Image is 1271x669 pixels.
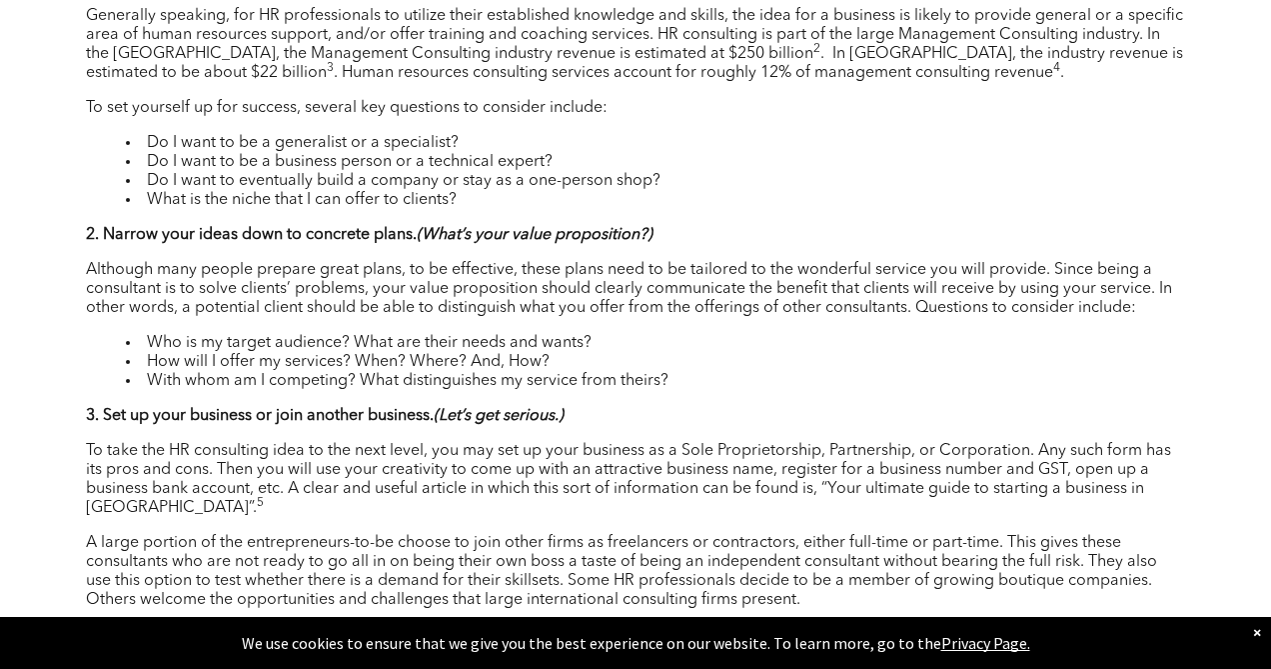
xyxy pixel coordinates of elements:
[86,7,1185,83] p: Generally speaking, for HR professionals to utilize their established knowledge and skills, the i...
[86,534,1185,610] p: A large portion of the entrepreneurs-to-be choose to join other firms as freelancers or contracto...
[86,261,1185,318] p: Although many people prepare great plans, to be effective, these plans need to be tailored to the...
[941,633,1030,653] a: Privacy Page.
[86,442,1185,518] p: To take the HR consulting idea to the next level, you may set up your business as a Sole Propriet...
[126,334,1185,353] li: Who is my target audience? What are their needs and wants?
[126,134,1185,153] li: Do I want to be a generalist or a specialist?
[257,497,264,509] sup: 5
[126,372,1185,391] li: With whom am I competing? What distinguishes my service from theirs?
[126,191,1185,210] li: What is the niche that I can offer to clients?
[86,227,652,243] b: 2. Narrow your ideas down to concrete plans.
[1053,62,1060,74] sup: 4
[86,408,564,424] b: 3. Set up your business or join another business.
[417,227,652,243] em: (What’s your value proposition?)
[126,153,1185,172] li: Do I want to be a business person or a technical expert?
[327,62,334,74] sup: 3
[434,408,564,424] em: (Let’s get serious.)
[126,353,1185,372] li: How will I offer my services? When? Where? And, How?
[126,172,1185,191] li: Do I want to eventually build a company or stay as a one-person shop?
[813,43,820,55] sup: 2
[86,99,1185,118] p: To set yourself up for success, several key questions to consider include:
[1253,622,1261,642] div: Dismiss notification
